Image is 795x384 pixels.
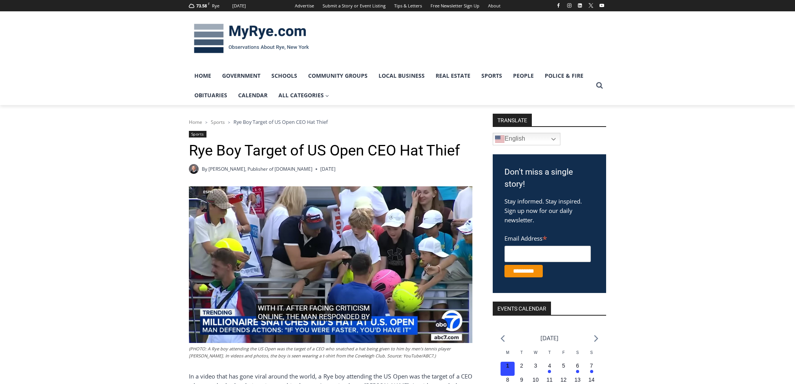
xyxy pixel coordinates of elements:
a: Linkedin [575,1,585,10]
time: 1 [506,363,509,369]
span: > [228,120,230,125]
a: Schools [266,66,303,86]
img: (PHOTO: A Rye boy attending the US Open was the target of a CEO who snatched a hat being given to... [189,186,472,343]
time: 2 [520,363,523,369]
span: 73.58 [196,3,207,9]
button: 6 Has events [571,362,585,376]
nav: Breadcrumbs [189,118,472,126]
time: 3 [534,363,537,369]
time: 5 [562,363,565,369]
div: [DATE] [232,2,246,9]
img: en [495,134,504,144]
span: T [520,350,523,355]
a: Real Estate [430,66,476,86]
a: Previous month [501,335,505,342]
time: 13 [574,377,581,383]
h3: Don't miss a single story! [504,166,594,191]
a: Sports [189,131,206,138]
span: By [202,165,207,173]
a: Home [189,119,202,125]
span: All Categories [278,91,329,100]
a: People [508,66,539,86]
a: Obituaries [189,86,233,105]
div: Tuesday [515,350,529,362]
time: 6 [576,363,579,369]
button: 4 Has events [543,362,557,376]
button: View Search Form [592,79,607,93]
button: 7 Has events [585,362,599,376]
time: 7 [590,363,593,369]
button: 1 [501,362,515,376]
span: S [590,350,593,355]
em: Has events [576,370,579,373]
nav: Primary Navigation [189,66,592,105]
strong: TRANSLATE [493,114,532,126]
h2: Events Calendar [493,302,551,315]
p: Stay informed. Stay inspired. Sign up now for our daily newsletter. [504,196,594,225]
img: MyRye.com [189,18,314,59]
a: Sports [476,66,508,86]
label: Email Address [504,230,591,245]
div: Rye [212,2,219,9]
button: 5 [556,362,571,376]
time: [DATE] [320,165,336,173]
a: Author image [189,164,199,174]
a: Local Business [373,66,430,86]
h1: Rye Boy Target of US Open CEO Hat Thief [189,142,472,160]
li: [DATE] [540,333,558,343]
div: Monday [501,350,515,362]
div: Thursday [543,350,557,362]
a: [PERSON_NAME], Publisher of [DOMAIN_NAME] [208,166,312,172]
em: Has events [590,370,593,373]
a: Instagram [565,1,574,10]
time: 11 [547,377,553,383]
time: 4 [548,363,551,369]
div: Friday [556,350,571,362]
a: Police & Fire [539,66,589,86]
time: 14 [589,377,595,383]
a: Calendar [233,86,273,105]
button: 2 [515,362,529,376]
a: X [586,1,596,10]
a: Community Groups [303,66,373,86]
div: Wednesday [529,350,543,362]
em: Has events [548,370,551,373]
div: Saturday [571,350,585,362]
a: Home [189,66,217,86]
time: 12 [560,377,567,383]
span: W [534,350,537,355]
time: 8 [506,377,509,383]
a: Sports [211,119,225,125]
a: Government [217,66,266,86]
a: Facebook [554,1,563,10]
span: > [205,120,208,125]
span: Rye Boy Target of US Open CEO Hat Thief [233,118,328,125]
span: F [562,350,565,355]
a: English [493,133,560,145]
button: 3 [529,362,543,376]
span: M [506,350,509,355]
div: Sunday [585,350,599,362]
a: YouTube [597,1,607,10]
a: All Categories [273,86,335,105]
figcaption: (PHOTO: A Rye boy attending the US Open was the target of a CEO who snatched a hat being given to... [189,345,472,359]
span: F [208,2,210,6]
span: T [548,350,551,355]
time: 10 [533,377,539,383]
span: S [576,350,579,355]
time: 9 [520,377,523,383]
a: Next month [594,335,598,342]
